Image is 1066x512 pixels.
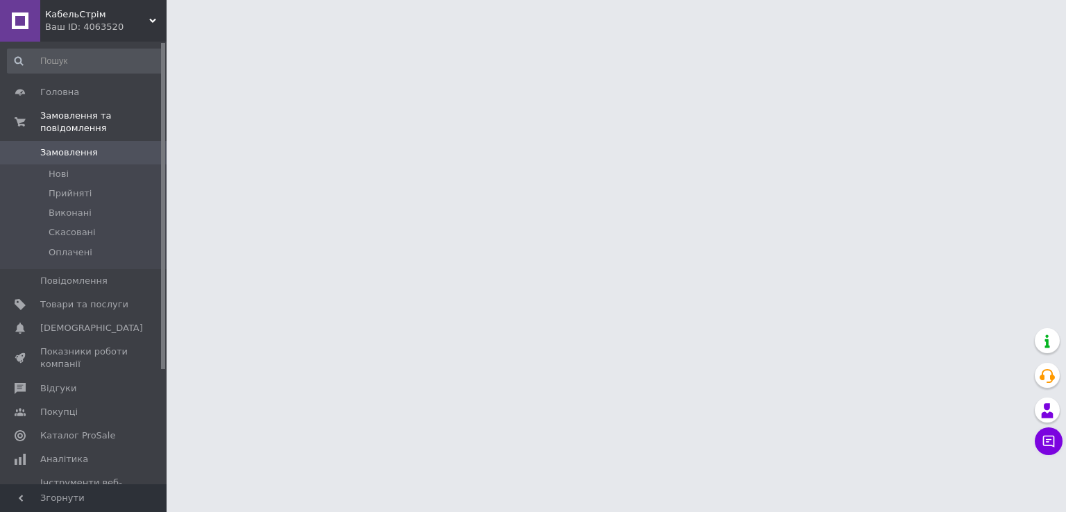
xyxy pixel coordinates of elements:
span: Головна [40,86,79,99]
span: Замовлення та повідомлення [40,110,167,135]
span: Замовлення [40,146,98,159]
span: Прийняті [49,187,92,200]
button: Чат з покупцем [1035,427,1063,455]
span: КабельСтрім [45,8,149,21]
span: Аналітика [40,453,88,466]
span: Виконані [49,207,92,219]
span: [DEMOGRAPHIC_DATA] [40,322,143,334]
span: Повідомлення [40,275,108,287]
div: Ваш ID: 4063520 [45,21,167,33]
span: Нові [49,168,69,180]
span: Товари та послуги [40,298,128,311]
input: Пошук [7,49,164,74]
span: Показники роботи компанії [40,345,128,370]
span: Скасовані [49,226,96,239]
span: Інструменти веб-майстра та SEO [40,477,128,502]
span: Каталог ProSale [40,429,115,442]
span: Покупці [40,406,78,418]
span: Оплачені [49,246,92,259]
span: Відгуки [40,382,76,395]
